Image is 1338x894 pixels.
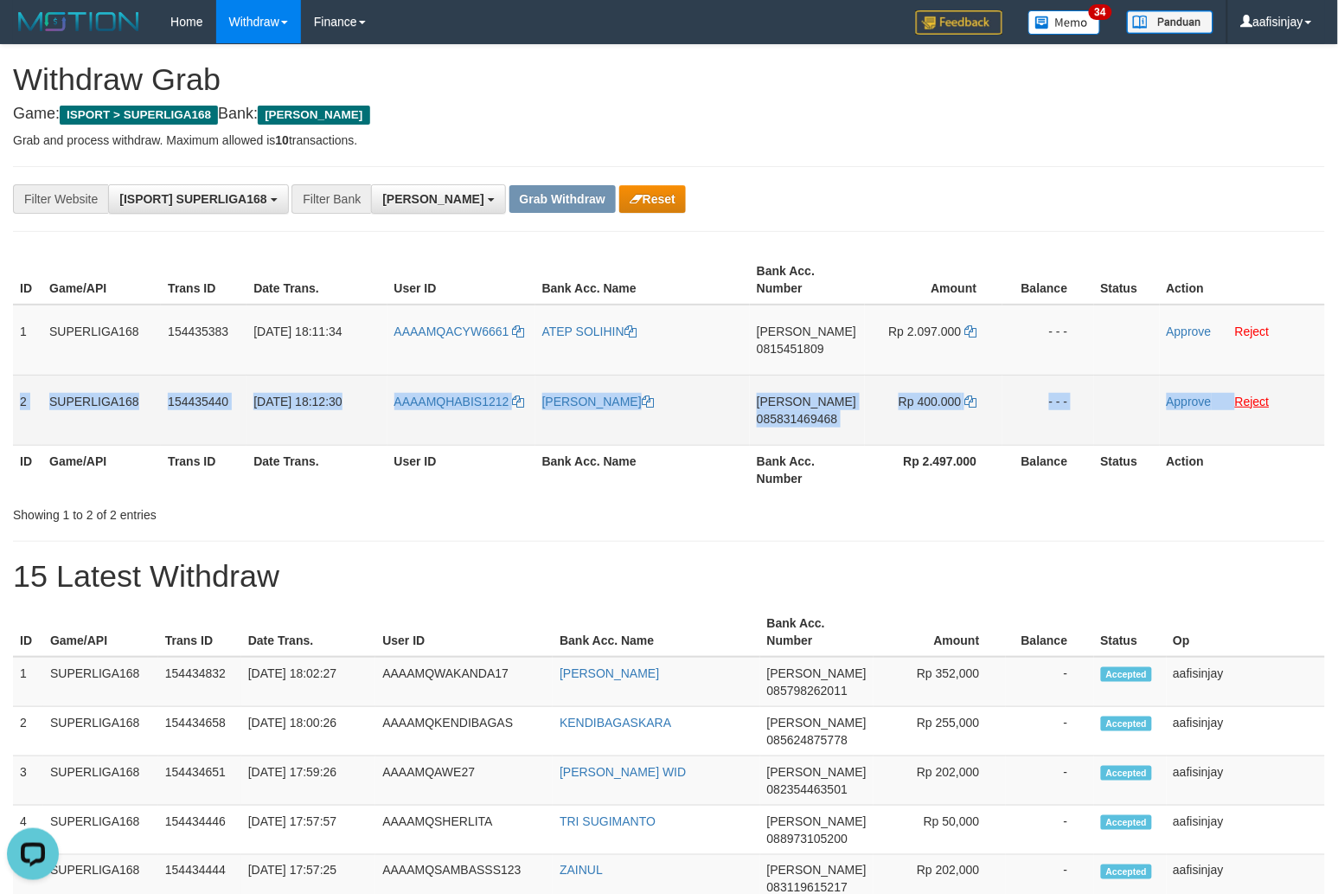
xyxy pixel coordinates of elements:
div: Filter Website [13,184,108,214]
div: Showing 1 to 2 of 2 entries [13,499,545,524]
span: Copy 085798262011 to clipboard [767,684,848,698]
a: Copy 400000 to clipboard [964,395,976,408]
th: Trans ID [161,255,246,305]
th: Balance [1002,255,1093,305]
a: Copy 2097000 to clipboard [964,325,976,338]
th: Amount [865,255,1002,305]
span: Accepted [1101,717,1153,731]
span: Accepted [1101,815,1153,830]
th: Trans ID [161,445,246,494]
td: AAAAMQWAKANDA17 [375,657,553,707]
td: Rp 202,000 [874,756,1006,806]
td: [DATE] 18:00:26 [241,707,376,756]
th: ID [13,445,42,494]
th: Game/API [42,445,161,494]
td: SUPERLIGA168 [43,806,158,855]
span: Copy 0815451809 to clipboard [757,342,824,356]
a: Reject [1235,325,1270,338]
td: Rp 50,000 [874,806,1006,855]
th: Game/API [43,608,158,657]
th: Date Trans. [246,255,387,305]
a: AAAAMQHABIS1212 [394,395,525,408]
th: Bank Acc. Number [750,445,865,494]
th: User ID [387,445,535,494]
span: [PERSON_NAME] [757,325,856,338]
div: Filter Bank [291,184,371,214]
span: [ISPORT] SUPERLIGA168 [119,192,266,206]
img: Button%20Memo.svg [1028,10,1101,35]
button: Open LiveChat chat widget [7,7,59,59]
span: Copy 082354463501 to clipboard [767,782,848,796]
button: Grab Withdraw [509,185,616,213]
td: aafisinjay [1167,806,1325,855]
td: [DATE] 17:57:57 [241,806,376,855]
th: Bank Acc. Name [535,255,750,305]
span: Accepted [1101,766,1153,781]
a: KENDIBAGASKARA [560,716,671,730]
span: [PERSON_NAME] [382,192,483,206]
span: 154435440 [168,395,228,408]
td: SUPERLIGA168 [42,375,161,445]
td: SUPERLIGA168 [43,756,158,806]
a: TRI SUGIMANTO [560,814,656,828]
th: User ID [375,608,553,657]
span: [DATE] 18:11:34 [253,325,342,338]
span: Accepted [1101,865,1153,879]
td: aafisinjay [1167,657,1325,707]
img: panduan.png [1127,10,1213,34]
span: [PERSON_NAME] [767,716,867,730]
th: Balance [1002,445,1093,494]
button: Reset [619,185,686,213]
th: Game/API [42,255,161,305]
p: Grab and process withdraw. Maximum allowed is transactions. [13,132,1325,149]
td: Rp 255,000 [874,707,1006,756]
span: Accepted [1101,667,1153,682]
span: ISPORT > SUPERLIGA168 [60,106,218,125]
td: 154434658 [158,707,241,756]
th: Date Trans. [241,608,376,657]
td: - [1006,756,1094,806]
span: Copy 085624875778 to clipboard [767,733,848,747]
a: Approve [1167,325,1212,338]
td: 154434651 [158,756,241,806]
th: Status [1094,608,1167,657]
td: 1 [13,657,43,707]
td: 1 [13,305,42,376]
th: Trans ID [158,608,241,657]
td: aafisinjay [1167,756,1325,806]
td: - - - [1002,305,1093,376]
span: [DATE] 18:12:30 [253,395,342,408]
td: - - - [1002,375,1093,445]
td: - [1006,657,1094,707]
h1: Withdraw Grab [13,62,1325,97]
td: SUPERLIGA168 [42,305,161,376]
th: Action [1160,255,1325,305]
span: Rp 2.097.000 [888,325,961,338]
th: Bank Acc. Number [760,608,874,657]
th: User ID [387,255,535,305]
td: SUPERLIGA168 [43,657,158,707]
h1: 15 Latest Withdraw [13,559,1325,594]
span: [PERSON_NAME] [258,106,369,125]
button: [ISPORT] SUPERLIGA168 [108,184,288,214]
h4: Game: Bank: [13,106,1325,123]
span: [PERSON_NAME] [767,864,867,878]
th: Bank Acc. Name [535,445,750,494]
td: Rp 352,000 [874,657,1006,707]
th: Amount [874,608,1006,657]
th: Date Trans. [246,445,387,494]
span: Rp 400.000 [899,395,961,408]
span: [PERSON_NAME] [757,395,856,408]
span: AAAAMQHABIS1212 [394,395,509,408]
span: Copy 088973105200 to clipboard [767,832,848,846]
th: Op [1167,608,1325,657]
td: 2 [13,707,43,756]
th: Bank Acc. Name [553,608,760,657]
span: 154435383 [168,325,228,338]
td: 2 [13,375,42,445]
td: 4 [13,806,43,855]
a: ATEP SOLIHIN [542,325,637,338]
th: ID [13,255,42,305]
th: Action [1160,445,1325,494]
a: [PERSON_NAME] [560,666,659,680]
